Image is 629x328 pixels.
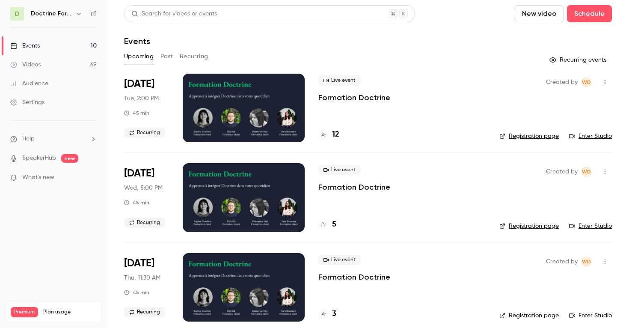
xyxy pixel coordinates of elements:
[22,173,54,182] span: What's new
[22,134,35,143] span: Help
[124,163,169,232] div: Oct 8 Wed, 5:00 PM (Europe/Paris)
[582,256,591,267] span: WD
[86,174,97,182] iframe: Noticeable Trigger
[124,199,149,206] div: 45 min
[124,128,165,138] span: Recurring
[546,167,578,177] span: Created by
[10,60,41,69] div: Videos
[11,307,38,317] span: Premium
[582,167,591,177] span: WD
[515,5,564,22] button: New video
[124,184,163,192] span: Wed, 5:00 PM
[569,132,612,140] a: Enter Studio
[124,110,149,116] div: 45 min
[499,222,559,230] a: Registration page
[318,182,390,192] a: Formation Doctrine
[124,77,154,91] span: [DATE]
[318,219,336,230] a: 5
[10,134,97,143] li: help-dropdown-opener
[318,272,390,282] a: Formation Doctrine
[124,256,154,270] span: [DATE]
[569,311,612,320] a: Enter Studio
[318,308,336,320] a: 3
[567,5,612,22] button: Schedule
[546,53,612,67] button: Recurring events
[569,222,612,230] a: Enter Studio
[546,256,578,267] span: Created by
[124,274,160,282] span: Thu, 11:30 AM
[499,311,559,320] a: Registration page
[124,94,159,103] span: Tue, 2:00 PM
[318,165,361,175] span: Live event
[124,50,154,63] button: Upcoming
[61,154,78,163] span: new
[124,253,169,322] div: Oct 9 Thu, 11:30 AM (Europe/Paris)
[160,50,173,63] button: Past
[318,75,361,86] span: Live event
[581,256,591,267] span: Webinar Doctrine
[22,154,56,163] a: SpeakerHub
[124,289,149,296] div: 45 min
[15,9,19,18] span: D
[499,132,559,140] a: Registration page
[318,129,339,140] a: 12
[332,219,336,230] h4: 5
[124,307,165,317] span: Recurring
[318,255,361,265] span: Live event
[124,36,150,46] h1: Events
[581,167,591,177] span: Webinar Doctrine
[582,77,591,87] span: WD
[546,77,578,87] span: Created by
[10,98,45,107] div: Settings
[332,129,339,140] h4: 12
[131,9,217,18] div: Search for videos or events
[10,79,48,88] div: Audience
[31,9,72,18] h6: Doctrine Formation Corporate
[10,42,40,50] div: Events
[43,309,96,316] span: Plan usage
[318,92,390,103] a: Formation Doctrine
[124,167,154,180] span: [DATE]
[332,308,336,320] h4: 3
[581,77,591,87] span: Webinar Doctrine
[124,218,165,228] span: Recurring
[180,50,208,63] button: Recurring
[124,74,169,142] div: Oct 7 Tue, 2:00 PM (Europe/Paris)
